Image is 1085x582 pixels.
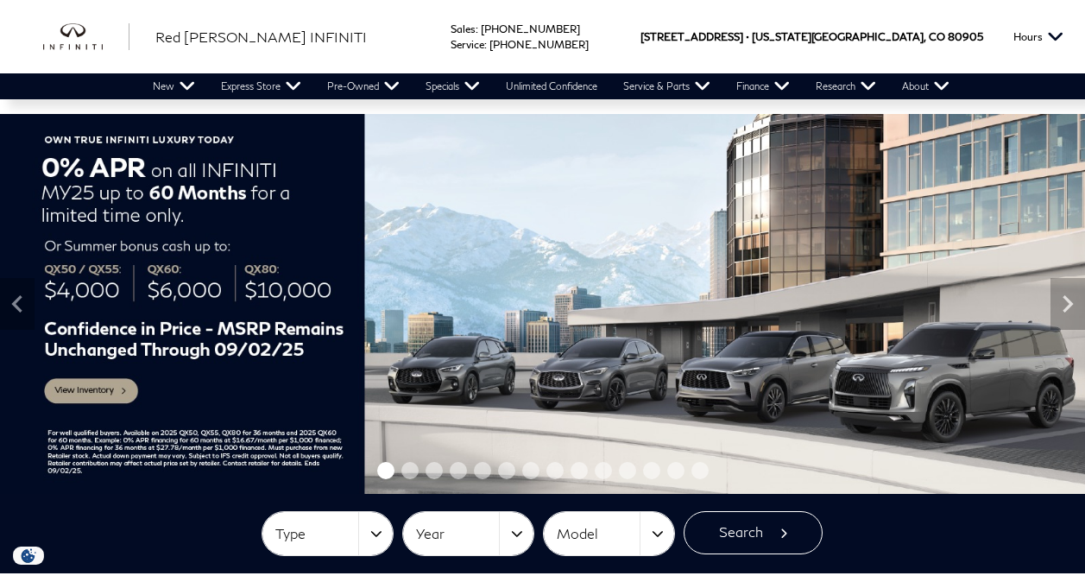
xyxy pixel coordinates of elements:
button: Model [544,512,674,555]
a: Finance [723,73,803,99]
a: [PHONE_NUMBER] [481,22,580,35]
span: Go to slide 3 [426,462,443,479]
button: Year [403,512,533,555]
span: Red [PERSON_NAME] INFINITI [155,28,367,45]
a: Service & Parts [610,73,723,99]
section: Click to Open Cookie Consent Modal [9,547,48,565]
span: Go to slide 8 [546,462,564,479]
span: Year [416,520,499,548]
span: Go to slide 5 [474,462,491,479]
span: Go to slide 7 [522,462,539,479]
span: : [484,38,487,51]
span: Sales [451,22,476,35]
span: Go to slide 11 [619,462,636,479]
span: Model [557,520,640,548]
a: Express Store [208,73,314,99]
button: Type [262,512,393,555]
span: Go to slide 4 [450,462,467,479]
span: Type [275,520,358,548]
a: Unlimited Confidence [493,73,610,99]
span: Go to slide 12 [643,462,660,479]
nav: Main Navigation [140,73,962,99]
a: About [889,73,962,99]
span: Service [451,38,484,51]
a: infiniti [43,23,129,51]
a: Pre-Owned [314,73,413,99]
span: Go to slide 2 [401,462,419,479]
a: Research [803,73,889,99]
a: Specials [413,73,493,99]
a: Red [PERSON_NAME] INFINITI [155,27,367,47]
span: : [476,22,478,35]
span: Go to slide 10 [595,462,612,479]
img: INFINITI [43,23,129,51]
a: [STREET_ADDRESS] • [US_STATE][GEOGRAPHIC_DATA], CO 80905 [640,30,983,43]
span: Go to slide 9 [571,462,588,479]
span: Go to slide 1 [377,462,394,479]
span: Go to slide 14 [691,462,709,479]
img: Opt-Out Icon [9,547,48,565]
span: Go to slide 6 [498,462,515,479]
div: Next [1050,278,1085,330]
a: New [140,73,208,99]
a: [PHONE_NUMBER] [489,38,589,51]
button: Search [684,511,823,554]
span: Go to slide 13 [667,462,684,479]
